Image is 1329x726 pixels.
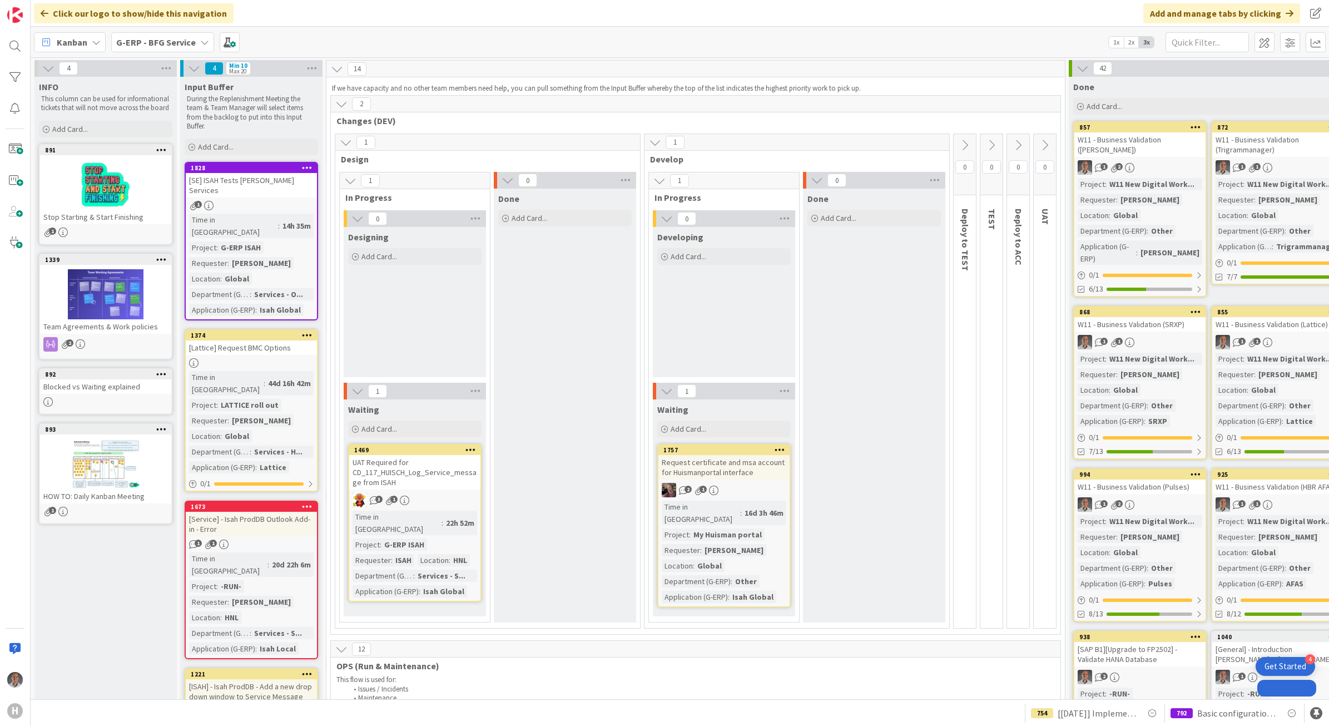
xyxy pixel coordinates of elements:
div: 20d 22h 6m [269,559,314,571]
span: 1 [1100,163,1108,170]
div: LATTICE roll out [218,399,281,411]
div: Location [1216,384,1247,396]
a: 994W11 - Business Validation (Pulses)PSProject:W11 New Digital Work...Requester:[PERSON_NAME]Loca... [1073,468,1207,622]
div: Application (G-ERP) [1216,415,1282,427]
div: ISAH [393,554,414,566]
div: 868W11 - Business Validation (SRXP) [1074,307,1206,332]
div: Global [1110,546,1140,559]
div: Application (G-ERP) [189,461,255,473]
span: 7/7 [1227,271,1237,283]
div: [SE] ISAH Tests [PERSON_NAME] Services [186,173,317,197]
span: : [1144,415,1145,427]
div: Department (G-ERP) [1216,225,1285,237]
div: Department (G-ERP) [1216,562,1285,574]
span: 1 [1100,338,1108,345]
div: Other [1148,225,1176,237]
span: : [216,399,218,411]
div: 893 [45,426,171,433]
span: : [1109,209,1110,221]
span: 0 / 1 [1089,432,1099,443]
a: 1374[Lattice] Request BMC OptionsTime in [GEOGRAPHIC_DATA]:44d 16h 42mProject:LATTICE roll outReq... [185,329,318,492]
a: 1757Request certificate and msa account for Huismanportal interfaceBFTime in [GEOGRAPHIC_DATA]:16... [657,444,791,608]
img: LC [353,493,367,507]
img: PS [1078,160,1092,175]
a: 893HOW TO: Daily Kanban Meeting [39,423,172,524]
span: 1 [210,540,217,547]
div: Time in [GEOGRAPHIC_DATA] [189,552,267,577]
div: 1374 [191,332,317,339]
span: : [689,529,691,541]
div: UAT Required for CD_117_HUISCH_Log_Service_message from ISAH [349,455,480,490]
span: : [1247,209,1248,221]
span: : [267,559,269,571]
div: Request certificate and msa account for Huismanportal interface [658,455,790,480]
span: : [1147,399,1148,412]
div: 857 [1074,122,1206,132]
span: Add Card... [52,124,88,134]
div: 1469 [349,445,480,455]
a: 892Blocked vs Waiting explained [39,368,172,414]
div: Global [1248,384,1278,396]
div: Location [1216,546,1247,559]
a: 1828[SE] ISAH Tests [PERSON_NAME] ServicesTime in [GEOGRAPHIC_DATA]:14h 35mProject:G-ERP ISAHRequ... [185,162,318,320]
div: 893HOW TO: Daily Kanban Meeting [40,424,171,503]
div: LC [349,493,480,507]
span: : [1247,384,1248,396]
span: : [250,288,251,300]
div: Location [189,273,220,285]
div: Other [732,575,760,587]
div: Project [662,529,689,541]
div: Lattice [1283,415,1316,427]
div: [PERSON_NAME] [1256,531,1320,543]
div: W11 New Digital Work... [1107,515,1197,527]
span: : [1243,515,1244,527]
span: : [1247,546,1248,559]
span: : [442,517,443,529]
span: 2 [1115,163,1123,170]
div: Other [1286,399,1313,412]
div: Department (G-ERP) [1078,562,1147,574]
div: Requester [353,554,391,566]
div: Stop Starting & Start Finishing [40,210,171,224]
div: 994W11 - Business Validation (Pulses) [1074,470,1206,494]
span: 2 [1115,500,1123,507]
input: Quick Filter... [1166,32,1249,52]
div: 893 [40,424,171,434]
div: Requester [1078,194,1116,206]
div: 1374[Lattice] Request BMC Options [186,330,317,355]
div: 891Stop Starting & Start Finishing [40,145,171,224]
span: : [220,430,222,442]
div: Location [1078,384,1109,396]
div: Application (G-ERP) [1078,415,1144,427]
div: Application (G-ERP) [1216,577,1282,590]
div: Department (G-ERP) [353,570,413,582]
div: Time in [GEOGRAPHIC_DATA] [189,371,264,396]
div: Isah Global [257,304,304,316]
span: : [693,560,695,572]
div: 891 [40,145,171,155]
span: 0 / 1 [200,478,211,490]
div: 891 [45,146,171,154]
div: Location [189,430,220,442]
span: Add Card... [361,251,397,261]
a: 1339Team Agreements & Work policies [39,254,172,359]
div: Project [1078,515,1105,527]
div: Application (G-ERP) [1078,577,1144,590]
div: Location [662,560,693,572]
div: Location [1078,209,1109,221]
div: Project [1078,353,1105,365]
span: Add Card... [1087,101,1122,111]
div: Project [1216,353,1243,365]
span: 0 / 1 [1227,257,1237,269]
img: PS [1216,160,1230,175]
span: : [1105,515,1107,527]
span: : [1285,225,1286,237]
div: Requester [189,257,227,269]
span: Add Card... [671,251,706,261]
span: 1 [390,496,398,503]
span: : [1243,353,1244,365]
div: Global [1110,384,1140,396]
span: : [278,220,280,232]
span: 1 [1238,500,1246,507]
div: PS [1074,497,1206,512]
